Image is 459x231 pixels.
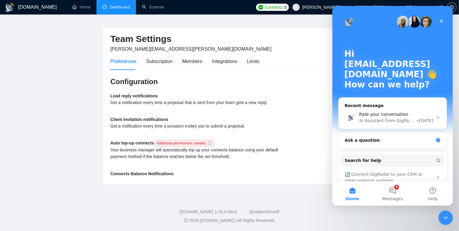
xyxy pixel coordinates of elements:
b: Lead reply notifications [110,93,158,98]
div: Limits [247,58,260,65]
span: 0 [284,4,287,11]
h3: Configuration [110,77,349,87]
span: user [294,5,298,9]
h2: Team Settings [110,33,349,45]
div: Your business manager will automatically top up your connects balance using your default payment ... [110,147,289,160]
div: 2025 [DOMAIN_NAME] | All Rights Reserved. [5,217,454,224]
a: [DOMAIN_NAME] 1.26.0 (dev) [180,209,237,214]
button: setting [447,2,457,12]
span: Connects: [265,4,283,11]
a: searchScanner [142,5,164,10]
iframe: Intercom live chat [332,6,453,206]
img: upwork-logo.png [258,5,263,10]
span: copyright [184,218,188,223]
b: Auto top-up connects [110,141,217,145]
div: Members [182,58,202,65]
span: [PERSON_NAME][EMAIL_ADDRESS][PERSON_NAME][DOMAIN_NAME] [110,46,271,52]
a: dashboardDashboard [103,5,130,10]
iframe: Intercom live chat [438,210,453,225]
b: Connects Balance Notifications [110,171,174,176]
div: Preferences [110,58,136,65]
span: setting [447,5,456,10]
div: Integrations [212,58,237,65]
span: info-circle [208,141,212,145]
a: homeHome [72,5,90,10]
a: setting [447,5,457,10]
a: @vadymhimself [249,209,279,214]
span: Additional permissions needed. [154,140,214,147]
div: Get a notification every time a prospect invites you to submit a proposal. [110,123,289,129]
div: Get a notification every time a proposal that is sent from your team gets a new reply. [110,99,289,106]
b: Client invitation notifications [110,117,168,122]
img: logo [5,3,14,12]
div: Subscription [146,58,173,65]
